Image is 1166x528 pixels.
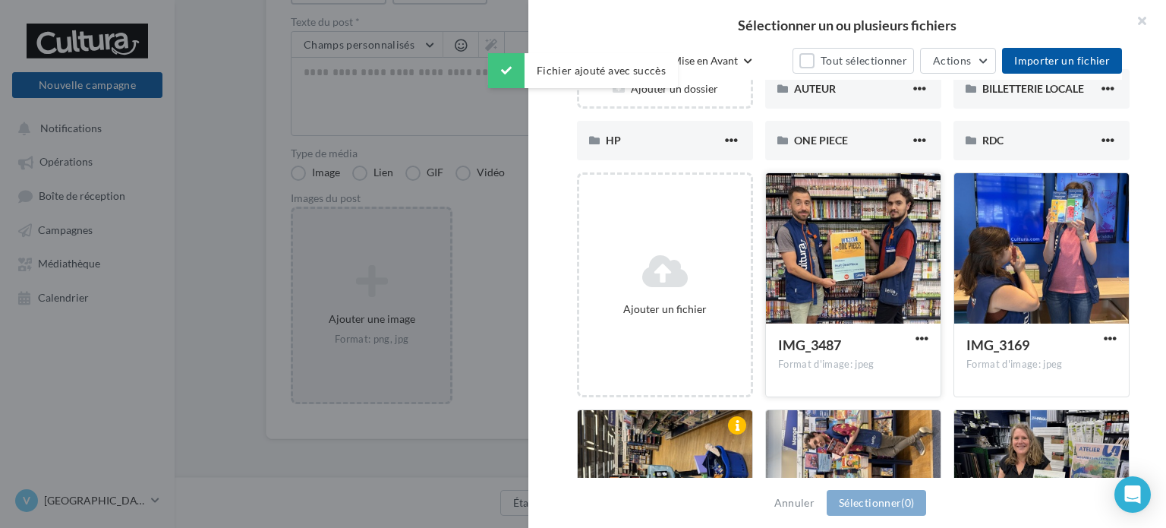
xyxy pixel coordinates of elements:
[672,53,738,68] div: Mise en Avant
[793,48,914,74] button: Tout sélectionner
[1014,54,1110,67] span: Importer un fichier
[982,82,1084,95] span: BILLETTERIE LOCALE
[778,337,841,353] span: IMG_3487
[1114,476,1151,513] div: Open Intercom Messenger
[827,490,926,516] button: Sélectionner(0)
[794,82,836,95] span: AUTEUR
[966,358,1117,371] div: Format d'image: jpeg
[901,496,914,509] span: (0)
[585,302,745,317] div: Ajouter un fichier
[794,134,848,147] span: ONE PIECE
[553,18,1142,32] h2: Sélectionner un ou plusieurs fichiers
[488,53,678,88] div: Fichier ajouté avec succès
[1002,48,1122,74] button: Importer un fichier
[606,134,621,147] span: HP
[966,337,1029,353] span: IMG_3169
[933,54,971,67] span: Actions
[768,494,821,512] button: Annuler
[778,358,928,371] div: Format d'image: jpeg
[920,48,996,74] button: Actions
[982,134,1004,147] span: RDC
